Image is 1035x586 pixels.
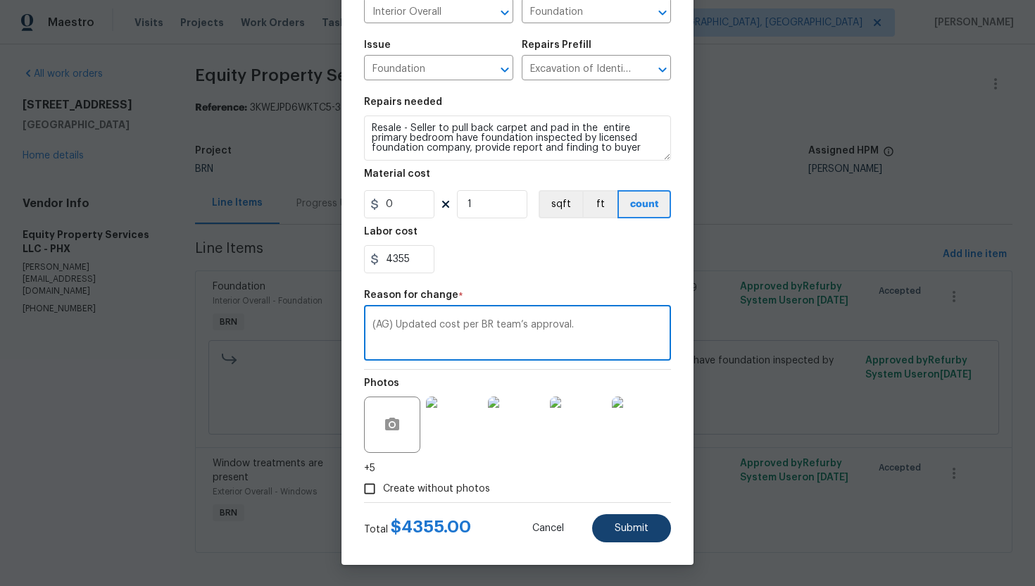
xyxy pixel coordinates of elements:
button: ft [582,190,617,218]
span: +5 [364,461,375,475]
button: Open [495,3,515,23]
div: Total [364,520,471,537]
button: Open [495,60,515,80]
h5: Issue [364,40,391,50]
h5: Repairs Prefill [522,40,591,50]
span: $ 4355.00 [391,518,471,535]
span: Cancel [532,523,564,534]
h5: Repairs needed [364,97,442,107]
h5: Photos [364,378,399,388]
button: Open [653,3,672,23]
button: sqft [539,190,582,218]
button: Open [653,60,672,80]
button: count [617,190,671,218]
textarea: Resale - Seller to pull back carpet and pad in the entire primary bedroom have foundation inspect... [364,116,671,161]
button: Submit [592,514,671,542]
h5: Reason for change [364,290,458,300]
h5: Labor cost [364,227,418,237]
textarea: (AG) Updated cost per BR team’s approval. [372,320,663,349]
h5: Material cost [364,169,430,179]
button: Cancel [510,514,586,542]
span: Create without photos [383,482,490,497]
span: Submit [615,523,648,534]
